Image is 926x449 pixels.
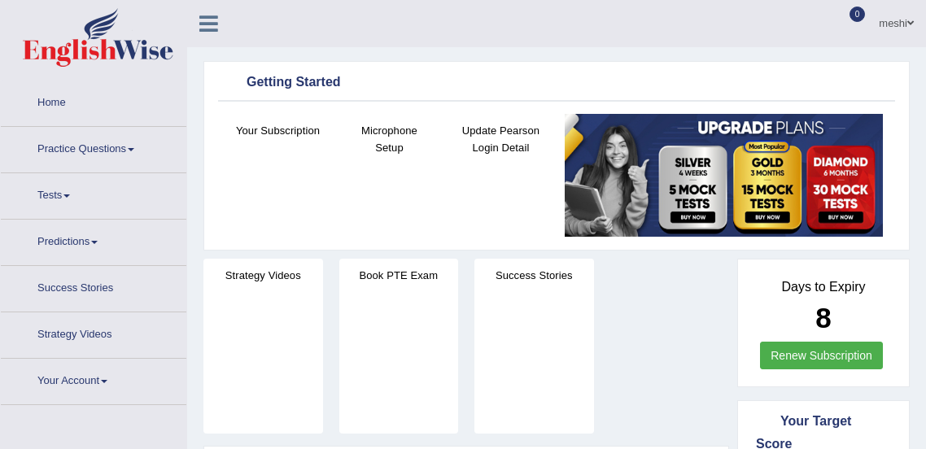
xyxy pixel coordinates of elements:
span: 0 [850,7,866,22]
a: Renew Subscription [760,342,883,369]
h4: Days to Expiry [756,280,891,294]
h4: Your Subscription [230,122,325,139]
h4: Book PTE Exam [339,267,459,284]
a: Success Stories [1,266,186,307]
h4: Update Pearson Login Detail [453,122,548,156]
a: Your Account [1,359,186,399]
img: small5.jpg [565,114,883,237]
a: Strategy Videos [1,312,186,353]
h4: Microphone Setup [342,122,437,156]
h4: Strategy Videos [203,267,323,284]
a: Tests [1,173,186,214]
a: Practice Questions [1,127,186,168]
h4: Success Stories [474,267,594,284]
a: Home [1,81,186,121]
div: Getting Started [222,71,891,95]
b: 8 [815,302,831,333]
a: Predictions [1,220,186,260]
